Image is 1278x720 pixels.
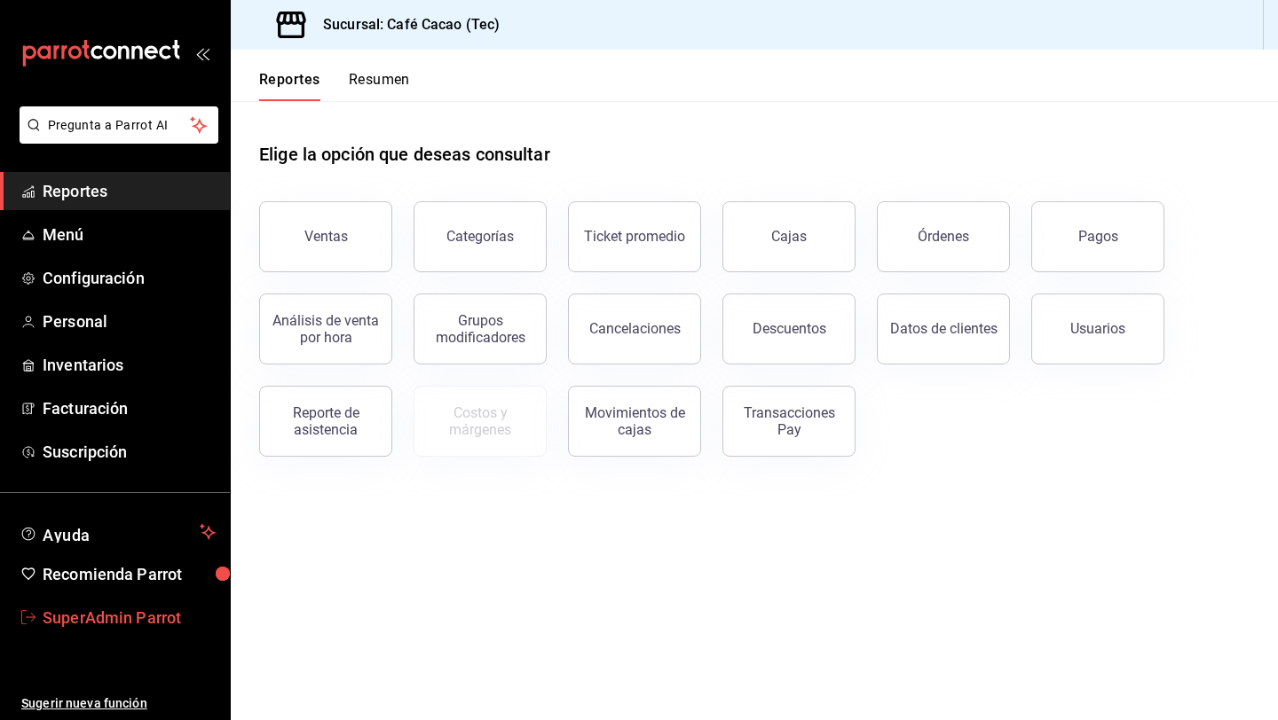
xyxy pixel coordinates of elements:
[425,312,535,346] div: Grupos modificadores
[43,223,216,247] span: Menú
[43,396,216,420] span: Facturación
[21,694,216,713] span: Sugerir nueva función
[1031,293,1164,364] button: Usuarios
[568,386,701,457] button: Movimientos de cajas
[918,228,969,245] div: Órdenes
[722,201,856,272] button: Cajas
[753,320,826,337] div: Descuentos
[446,228,514,245] div: Categorías
[195,46,209,60] button: open_drawer_menu
[890,320,998,337] div: Datos de clientes
[20,106,218,144] button: Pregunta a Parrot AI
[309,14,500,35] h3: Sucursal: Café Cacao (Tec)
[722,293,856,364] button: Descuentos
[43,179,216,203] span: Reportes
[259,293,392,364] button: Análisis de venta por hora
[425,404,535,438] div: Costos y márgenes
[48,116,191,135] span: Pregunta a Parrot AI
[43,266,216,290] span: Configuración
[414,201,547,272] button: Categorías
[580,404,690,438] div: Movimientos de cajas
[259,141,550,168] h1: Elige la opción que deseas consultar
[1031,201,1164,272] button: Pagos
[43,440,216,464] span: Suscripción
[43,353,216,377] span: Inventarios
[877,293,1010,364] button: Datos de clientes
[734,404,844,438] div: Transacciones Pay
[304,228,348,245] div: Ventas
[43,309,216,333] span: Personal
[1070,320,1125,337] div: Usuarios
[568,293,701,364] button: Cancelaciones
[259,71,320,101] button: Reportes
[271,404,381,438] div: Reporte de asistencia
[584,228,685,245] div: Ticket promedio
[1078,228,1118,245] div: Pagos
[568,201,701,272] button: Ticket promedio
[414,293,547,364] button: Grupos modificadores
[43,562,216,586] span: Recomienda Parrot
[722,386,856,457] button: Transacciones Pay
[414,386,547,457] button: Contrata inventarios para ver este reporte
[259,386,392,457] button: Reporte de asistencia
[12,129,218,147] a: Pregunta a Parrot AI
[259,71,410,101] div: navigation tabs
[43,521,193,543] span: Ayuda
[877,201,1010,272] button: Órdenes
[43,606,216,630] span: SuperAdmin Parrot
[771,228,807,245] div: Cajas
[589,320,681,337] div: Cancelaciones
[349,71,410,101] button: Resumen
[271,312,381,346] div: Análisis de venta por hora
[259,201,392,272] button: Ventas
